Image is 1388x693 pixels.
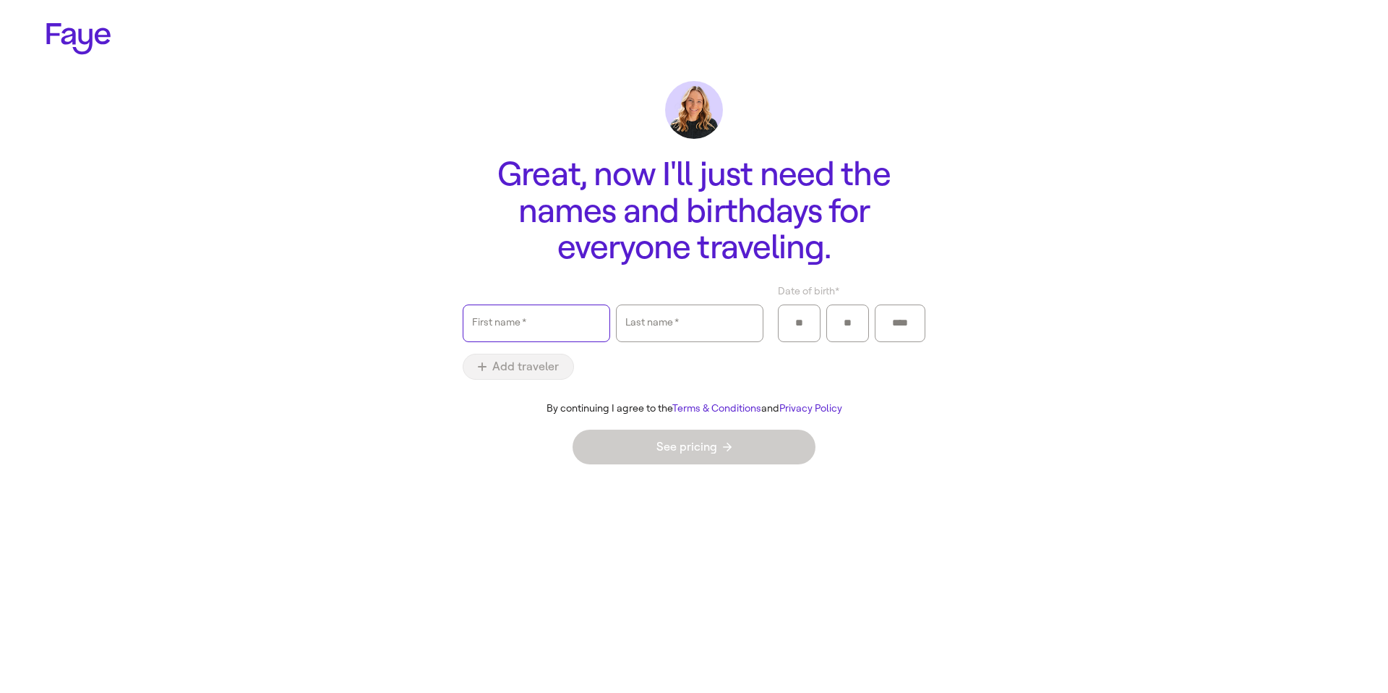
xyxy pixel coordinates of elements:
[463,156,925,266] h1: Great, now I'll just need the names and birthdays for everyone traveling.
[884,313,916,334] input: Year
[463,354,574,380] button: Add traveler
[836,313,860,334] input: Day
[656,441,732,453] span: See pricing
[672,402,761,414] a: Terms & Conditions
[478,361,559,373] span: Add traveler
[779,402,842,414] a: Privacy Policy
[451,403,937,415] div: By continuing I agree to the and
[778,284,839,299] span: Date of birth *
[787,313,811,334] input: Month
[573,430,815,464] button: See pricing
